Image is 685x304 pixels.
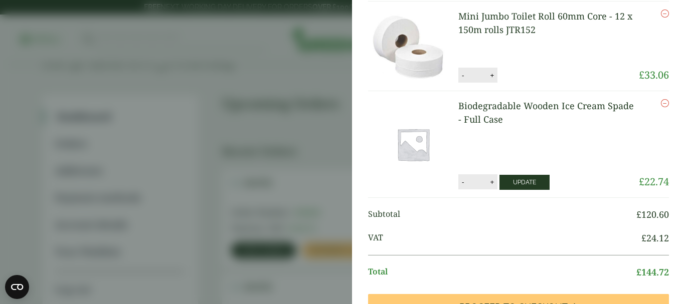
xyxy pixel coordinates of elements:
[368,99,458,189] img: Placeholder
[639,68,644,82] span: £
[487,71,497,80] button: +
[368,208,636,221] span: Subtotal
[641,232,669,244] bdi: 24.12
[368,231,641,245] span: VAT
[641,232,646,244] span: £
[636,208,641,220] span: £
[636,208,669,220] bdi: 120.60
[639,175,644,188] span: £
[459,71,467,80] button: -
[639,68,669,82] bdi: 33.06
[499,175,550,190] button: Update
[5,275,29,299] button: Open CMP widget
[661,99,669,107] a: Remove this item
[487,178,497,186] button: +
[458,10,632,36] a: Mini Jumbo Toilet Roll 60mm Core - 12 x 150m rolls JTR152
[636,266,641,278] span: £
[459,178,467,186] button: -
[661,10,669,18] a: Remove this item
[368,265,636,279] span: Total
[458,100,634,125] a: Biodegradable Wooden Ice Cream Spade - Full Case
[636,266,669,278] bdi: 144.72
[639,175,669,188] bdi: 22.74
